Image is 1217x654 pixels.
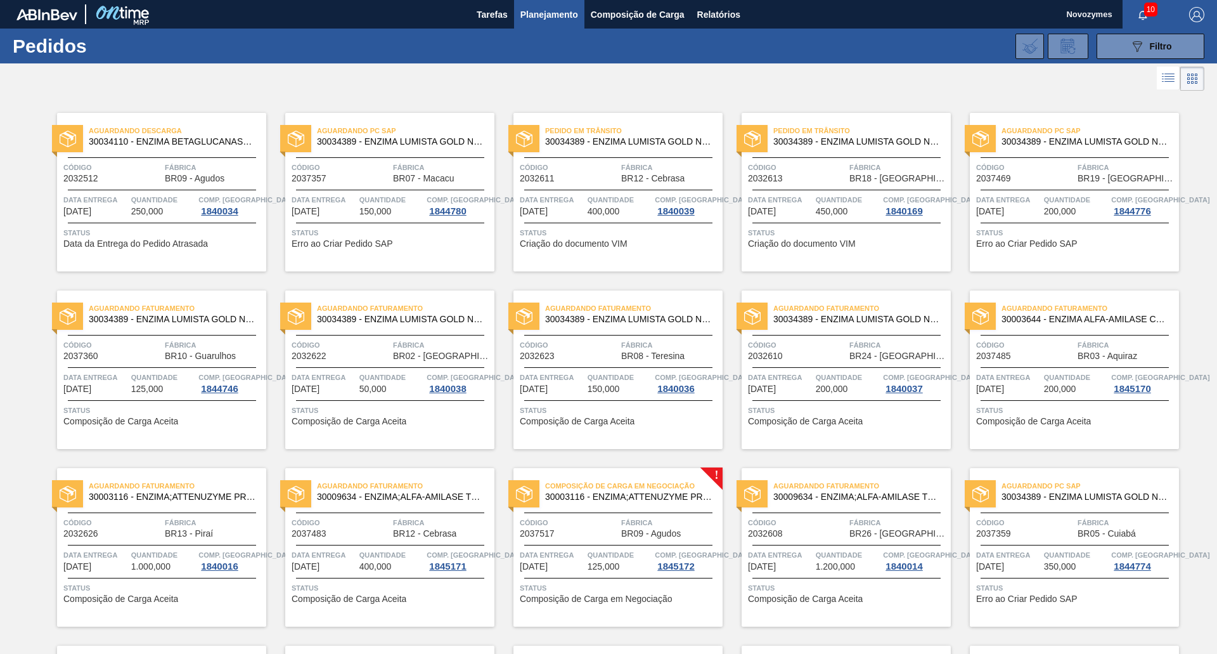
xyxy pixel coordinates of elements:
[198,206,240,216] div: 1840034
[1044,207,1076,216] span: 200,000
[621,529,681,539] span: BR09 - Agudos
[60,308,76,325] img: status
[288,308,304,325] img: status
[131,371,196,384] span: Quantidade
[63,351,98,361] span: 2037360
[723,291,951,449] a: statusAguardando Faturamento30034389 - ENZIMA LUMISTA GOLD NOVONESIS 25KGCódigo2032610FábricaBR24...
[1111,371,1209,384] span: Comp. Carga
[198,549,297,561] span: Comp. Carga
[744,308,761,325] img: status
[198,561,240,572] div: 1840016
[545,315,712,324] span: 30034389 - ENZIMA LUMISTA GOLD NOVONESIS 25KG
[89,492,256,502] span: 30003116 - ENZIMA;ATTENUZYME PRO;NOVOZYMES;
[748,161,846,174] span: Código
[849,161,948,174] span: Fábrica
[1078,339,1176,351] span: Fábrica
[198,371,263,394] a: Comp. [GEOGRAPHIC_DATA]1844746
[63,193,128,206] span: Data entrega
[976,562,1004,572] span: 10/10/2025
[748,417,863,426] span: Composição de Carga Aceita
[1044,193,1109,206] span: Quantidade
[621,351,685,361] span: BR08 - Teresina
[655,549,719,572] a: Comp. [GEOGRAPHIC_DATA]1845172
[816,193,880,206] span: Quantidade
[494,468,723,627] a: !statusComposição de Carga em Negociação30003116 - ENZIMA;ATTENUZYME PRO;NOVOZYMES;Código2037517F...
[748,384,776,394] span: 05/10/2025
[427,193,525,206] span: Comp. Carga
[266,468,494,627] a: statusAguardando Faturamento30009634 - ENZIMA;ALFA-AMILASE TERMOESTÁVEL;TERMAMYCódigo2037483Fábri...
[89,302,266,315] span: Aguardando Faturamento
[976,384,1004,394] span: 06/10/2025
[883,193,981,206] span: Comp. Carga
[976,339,1074,351] span: Código
[883,384,925,394] div: 1840037
[883,371,981,384] span: Comp. Carga
[427,193,491,216] a: Comp. [GEOGRAPHIC_DATA]1844780
[520,207,548,216] span: 03/10/2025
[1078,161,1176,174] span: Fábrica
[773,137,941,147] span: 30034389 - ENZIMA LUMISTA GOLD NOVONESIS 25KG
[1111,206,1153,216] div: 1844776
[359,193,424,206] span: Quantidade
[198,549,263,572] a: Comp. [GEOGRAPHIC_DATA]1840016
[520,529,555,539] span: 2037517
[1157,67,1180,91] div: Visão em Lista
[520,351,555,361] span: 2032623
[89,315,256,324] span: 30034389 - ENZIMA LUMISTA GOLD NOVONESIS 25KG
[1001,137,1169,147] span: 30034389 - ENZIMA LUMISTA GOLD NOVONESIS 25KG
[773,480,951,492] span: Aguardando Faturamento
[1078,174,1176,183] span: BR19 - Nova Rio
[976,594,1078,604] span: Erro ao Criar Pedido SAP
[748,193,813,206] span: Data entrega
[748,516,846,529] span: Código
[63,582,263,594] span: Status
[520,417,634,426] span: Composição de Carga Aceita
[292,582,491,594] span: Status
[317,492,484,502] span: 30009634 - ENZIMA;ALFA-AMILASE TERMOESTÁVEL;TERMAMY
[849,516,948,529] span: Fábrica
[748,207,776,216] span: 03/10/2025
[883,193,948,216] a: Comp. [GEOGRAPHIC_DATA]1840169
[773,315,941,324] span: 30034389 - ENZIMA LUMISTA GOLD NOVONESIS 25KG
[63,549,128,561] span: Data entrega
[165,339,263,351] span: Fábrica
[292,516,390,529] span: Código
[317,315,484,324] span: 30034389 - ENZIMA LUMISTA GOLD NOVONESIS 25KG
[972,308,989,325] img: status
[520,161,618,174] span: Código
[588,562,620,572] span: 125,000
[520,339,618,351] span: Código
[976,226,1176,239] span: Status
[1111,561,1153,572] div: 1844774
[198,193,297,206] span: Comp. Carga
[1180,67,1204,91] div: Visão em Cards
[63,404,263,417] span: Status
[621,516,719,529] span: Fábrica
[1044,549,1109,561] span: Quantidade
[748,582,948,594] span: Status
[976,417,1091,426] span: Composição de Carga Aceita
[1015,34,1044,59] div: Importar Negociações dos Pedidos
[1111,193,1176,216] a: Comp. [GEOGRAPHIC_DATA]1844776
[427,206,468,216] div: 1844780
[516,486,532,502] img: status
[655,561,697,572] div: 1845172
[292,226,491,239] span: Status
[976,404,1176,417] span: Status
[723,468,951,627] a: statusAguardando Faturamento30009634 - ENZIMA;ALFA-AMILASE TERMOESTÁVEL;TERMAMYCódigo2032608Fábri...
[131,549,196,561] span: Quantidade
[748,562,776,572] span: 09/10/2025
[63,384,91,394] span: 03/10/2025
[131,193,196,206] span: Quantidade
[292,529,326,539] span: 2037483
[359,371,424,384] span: Quantidade
[89,124,266,137] span: Aguardando Descarga
[292,207,319,216] span: 02/10/2025
[655,206,697,216] div: 1840039
[1150,41,1172,51] span: Filtro
[883,549,981,561] span: Comp. Carga
[317,124,494,137] span: Aguardando PC SAP
[131,384,164,394] span: 125,000
[976,529,1011,539] span: 2037359
[427,549,525,561] span: Comp. Carga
